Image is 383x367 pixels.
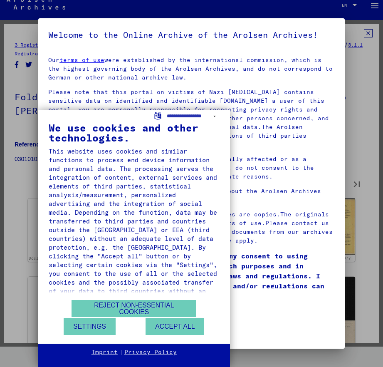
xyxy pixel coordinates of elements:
[91,348,118,357] a: Imprint
[124,348,177,357] a: Privacy Policy
[64,318,116,335] button: Settings
[49,147,220,304] div: This website uses cookies and similar functions to process end device information and personal da...
[72,300,196,317] button: Reject non-essential cookies
[146,318,204,335] button: Accept all
[49,123,220,143] div: We use cookies and other technologies.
